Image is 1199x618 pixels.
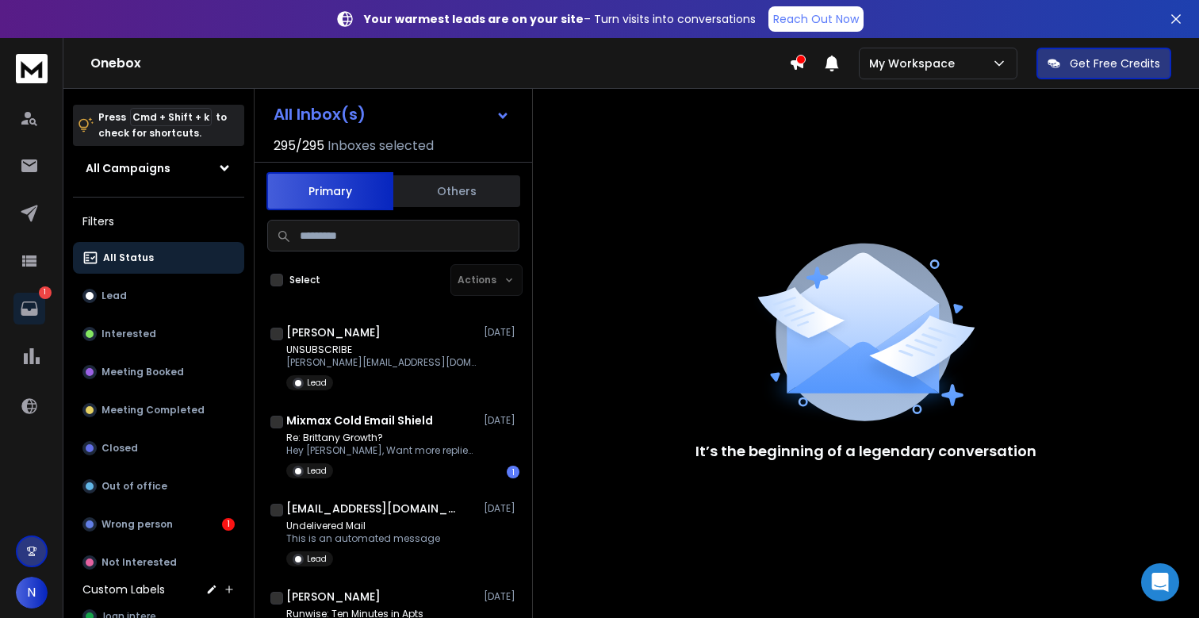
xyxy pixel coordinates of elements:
[289,274,320,286] label: Select
[768,6,864,32] a: Reach Out Now
[328,136,434,155] h3: Inboxes selected
[13,293,45,324] a: 1
[130,108,212,126] span: Cmd + Shift + k
[364,11,756,27] p: – Turn visits into conversations
[98,109,227,141] p: Press to check for shortcuts.
[773,11,859,27] p: Reach Out Now
[16,577,48,608] button: N
[286,432,477,444] p: Re: Brittany Growth?
[364,11,584,27] strong: Your warmest leads are on your site
[222,518,235,531] div: 1
[73,547,244,578] button: Not Interested
[286,324,381,340] h1: [PERSON_NAME]
[274,106,366,122] h1: All Inbox(s)
[484,414,519,427] p: [DATE]
[73,432,244,464] button: Closed
[73,280,244,312] button: Lead
[73,394,244,426] button: Meeting Completed
[286,589,381,605] h1: [PERSON_NAME]
[695,440,1036,463] p: It’s the beginning of a legendary conversation
[90,54,789,73] h1: Onebox
[102,290,127,302] p: Lead
[286,344,477,356] p: UNSUBSCRIBE
[307,465,327,477] p: Lead
[266,172,393,210] button: Primary
[286,532,440,545] p: This is an automated message
[16,54,48,83] img: logo
[286,501,461,516] h1: [EMAIL_ADDRESS][DOMAIN_NAME]
[307,377,327,389] p: Lead
[286,413,433,428] h1: Mixmax Cold Email Shield
[286,520,440,532] p: Undelivered Mail
[484,502,519,515] p: [DATE]
[1036,48,1171,79] button: Get Free Credits
[102,518,173,531] p: Wrong person
[73,242,244,274] button: All Status
[102,404,205,416] p: Meeting Completed
[82,582,165,597] h3: Custom Labels
[102,480,167,493] p: Out of office
[484,590,519,603] p: [DATE]
[73,356,244,388] button: Meeting Booked
[1141,563,1179,601] div: Open Intercom Messenger
[39,286,52,299] p: 1
[507,466,519,478] div: 1
[102,556,177,569] p: Not Interested
[73,152,244,184] button: All Campaigns
[286,356,477,369] p: [PERSON_NAME][EMAIL_ADDRESS][DOMAIN_NAME] > On [DATE],
[86,160,170,176] h1: All Campaigns
[307,553,327,565] p: Lead
[73,318,244,350] button: Interested
[102,366,184,378] p: Meeting Booked
[484,326,519,339] p: [DATE]
[102,328,156,340] p: Interested
[261,98,523,130] button: All Inbox(s)
[393,174,520,209] button: Others
[73,509,244,540] button: Wrong person1
[73,470,244,502] button: Out of office
[869,56,961,71] p: My Workspace
[1070,56,1160,71] p: Get Free Credits
[73,210,244,232] h3: Filters
[103,251,154,264] p: All Status
[286,444,477,457] p: Hey [PERSON_NAME], Want more replies to
[274,136,324,155] span: 295 / 295
[102,442,138,455] p: Closed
